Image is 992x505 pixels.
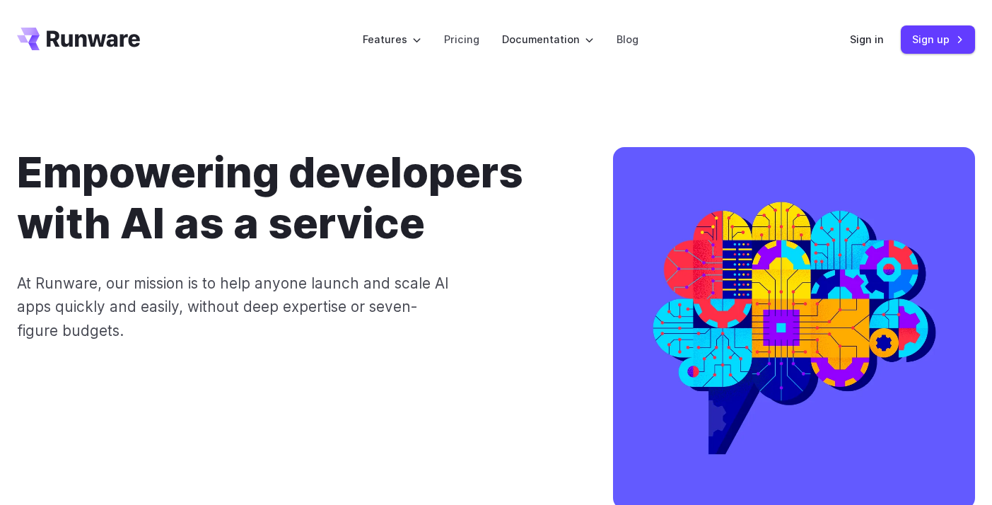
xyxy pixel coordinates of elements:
label: Documentation [502,31,594,47]
p: At Runware, our mission is to help anyone launch and scale AI apps quickly and easily, without de... [17,272,457,342]
a: Pricing [444,31,479,47]
a: Go to / [17,28,140,50]
h1: Empowering developers with AI as a service [17,147,568,249]
label: Features [363,31,421,47]
a: Sign in [850,31,884,47]
a: Blog [617,31,638,47]
a: Sign up [901,25,975,53]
